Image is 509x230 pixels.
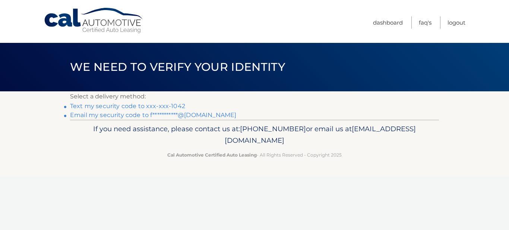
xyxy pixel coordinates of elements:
a: Dashboard [373,16,403,29]
span: We need to verify your identity [70,60,285,74]
a: Text my security code to xxx-xxx-1042 [70,103,185,110]
p: - All Rights Reserved - Copyright 2025 [75,151,434,159]
a: Cal Automotive [44,7,144,34]
p: If you need assistance, please contact us at: or email us at [75,123,434,147]
strong: Cal Automotive Certified Auto Leasing [167,152,257,158]
a: FAQ's [419,16,431,29]
a: Logout [448,16,465,29]
p: Select a delivery method: [70,91,439,102]
span: [PHONE_NUMBER] [240,125,306,133]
